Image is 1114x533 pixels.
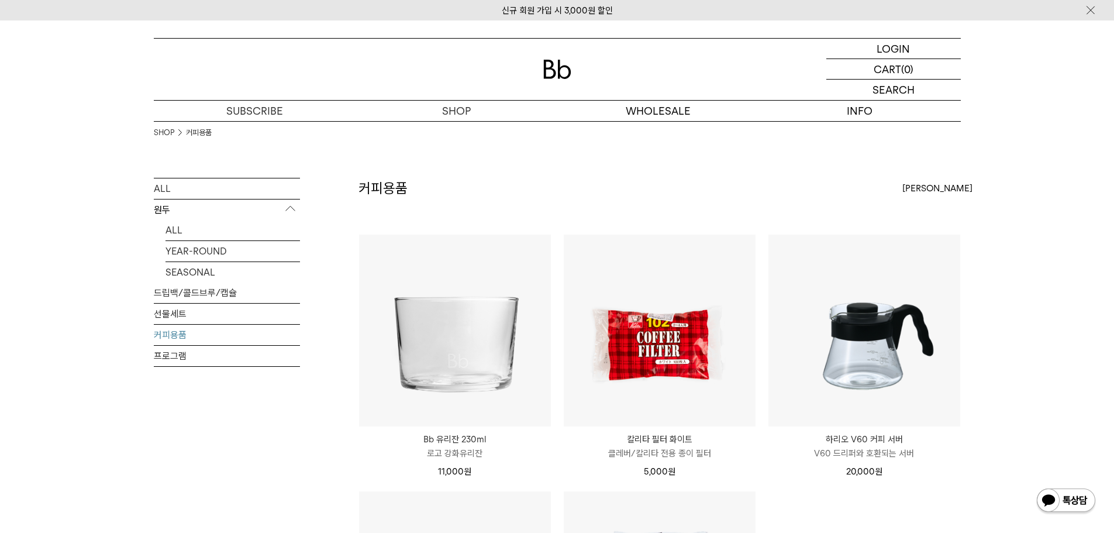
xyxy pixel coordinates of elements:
[902,181,972,195] span: [PERSON_NAME]
[359,432,551,460] a: Bb 유리잔 230ml 로고 강화유리잔
[359,432,551,446] p: Bb 유리잔 230ml
[359,446,551,460] p: 로고 강화유리잔
[359,235,551,427] img: Bb 유리잔 230ml
[1036,487,1096,515] img: 카카오톡 채널 1:1 채팅 버튼
[154,101,356,121] a: SUBSCRIBE
[543,60,571,79] img: 로고
[154,304,300,324] a: 선물세트
[154,127,174,139] a: SHOP
[826,59,961,80] a: CART (0)
[165,220,300,240] a: ALL
[564,446,756,460] p: 클레버/칼리타 전용 종이 필터
[874,59,901,79] p: CART
[759,101,961,121] p: INFO
[877,39,910,59] p: LOGIN
[564,235,756,427] img: 칼리타 필터 화이트
[154,346,300,366] a: 프로그램
[356,101,557,121] a: SHOP
[768,432,960,460] a: 하리오 V60 커피 서버 V60 드리퍼와 호환되는 서버
[644,466,675,477] span: 5,000
[826,39,961,59] a: LOGIN
[165,241,300,262] a: YEAR-ROUND
[564,432,756,460] a: 칼리타 필터 화이트 클레버/칼리타 전용 종이 필터
[564,432,756,446] p: 칼리타 필터 화이트
[154,325,300,345] a: 커피용품
[668,466,675,477] span: 원
[901,59,913,79] p: (0)
[768,446,960,460] p: V60 드리퍼와 호환되는 서버
[165,262,300,283] a: SEASONAL
[502,5,613,16] a: 신규 회원 가입 시 3,000원 할인
[872,80,915,100] p: SEARCH
[154,200,300,221] p: 원두
[846,466,882,477] span: 20,000
[438,466,471,477] span: 11,000
[768,235,960,427] img: 하리오 V60 커피 서버
[768,432,960,446] p: 하리오 V60 커피 서버
[154,283,300,303] a: 드립백/콜드브루/캡슐
[154,178,300,199] a: ALL
[358,178,408,198] h2: 커피용품
[557,101,759,121] p: WHOLESALE
[464,466,471,477] span: 원
[875,466,882,477] span: 원
[186,127,212,139] a: 커피용품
